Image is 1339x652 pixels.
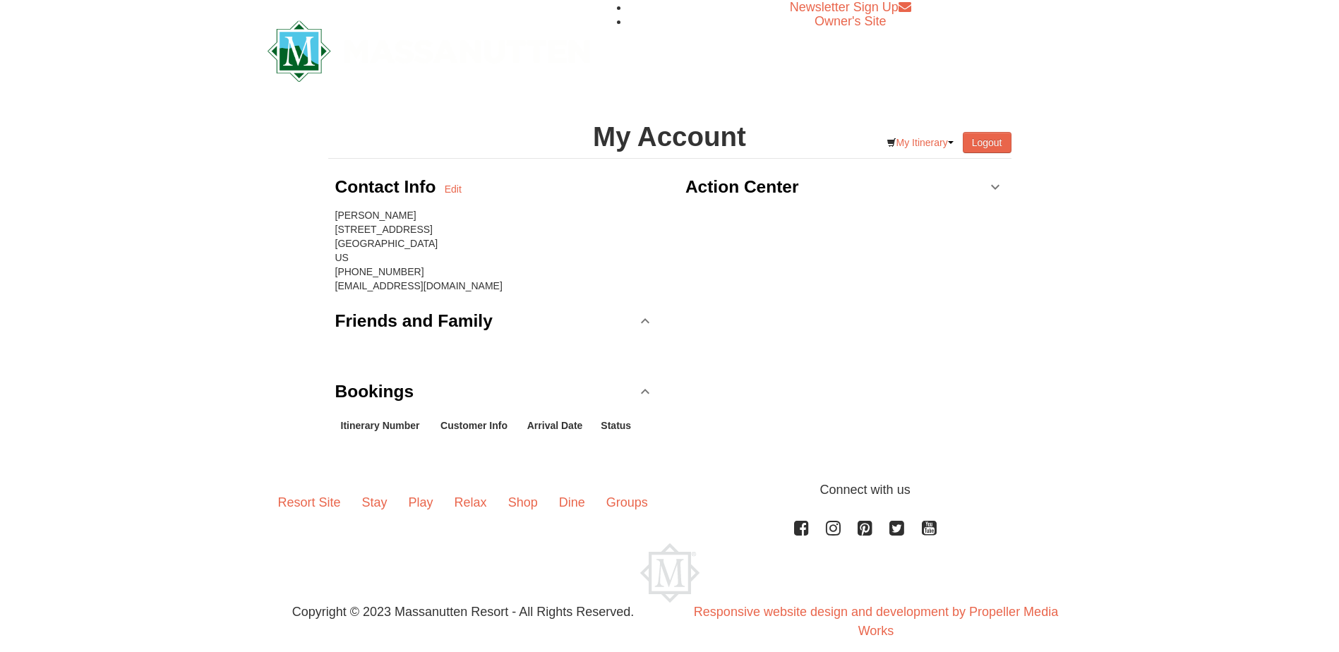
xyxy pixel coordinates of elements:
a: Stay [352,481,398,524]
th: Arrival Date [522,413,596,438]
th: Customer Info [435,413,522,438]
h1: My Account [328,123,1011,151]
button: Logout [963,132,1011,153]
th: Itinerary Number [335,413,436,438]
a: Action Center [685,166,1004,208]
a: Edit [445,182,462,196]
a: Play [398,481,444,524]
h3: Contact Info [335,173,445,201]
a: Resort Site [268,481,352,524]
a: Relax [444,481,498,524]
p: Copyright © 2023 Massanutten Resort - All Rights Reserved. [257,603,670,622]
a: Friends and Family [335,300,654,342]
a: Dine [548,481,596,524]
a: Groups [596,481,659,524]
a: Shop [498,481,548,524]
div: [PERSON_NAME] [STREET_ADDRESS] [GEOGRAPHIC_DATA] US [PHONE_NUMBER] [EMAIL_ADDRESS][DOMAIN_NAME] [335,208,654,293]
th: Status [595,413,641,438]
a: My Itinerary [877,132,963,153]
img: Massanutten Resort Logo [640,543,699,603]
img: Massanutten Resort Logo [268,20,591,82]
a: Owner's Site [815,14,886,28]
p: Connect with us [268,481,1072,500]
a: Bookings [335,370,654,413]
h3: Action Center [685,173,799,201]
a: Responsive website design and development by Propeller Media Works [694,605,1058,638]
a: Massanutten Resort [268,32,591,66]
h3: Bookings [335,378,414,406]
h3: Friends and Family [335,307,493,335]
